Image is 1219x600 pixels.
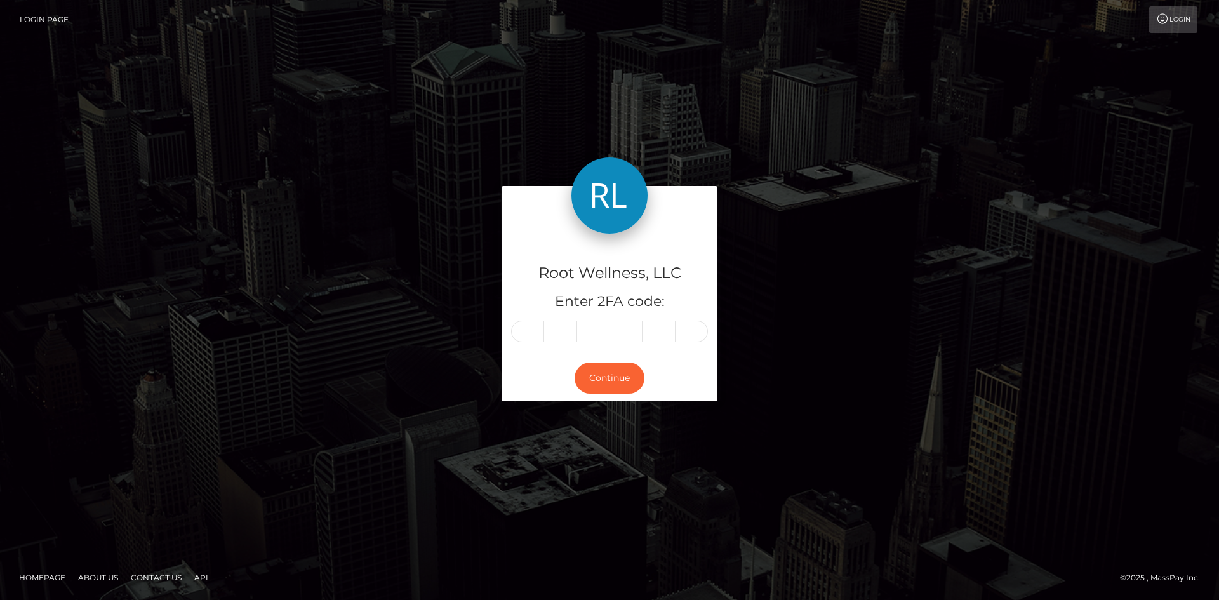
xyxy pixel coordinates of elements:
[14,568,70,587] a: Homepage
[511,262,708,284] h4: Root Wellness, LLC
[1149,6,1197,33] a: Login
[126,568,187,587] a: Contact Us
[575,363,644,394] button: Continue
[1120,571,1209,585] div: © 2025 , MassPay Inc.
[511,292,708,312] h5: Enter 2FA code:
[189,568,213,587] a: API
[571,157,648,234] img: Root Wellness, LLC
[20,6,69,33] a: Login Page
[73,568,123,587] a: About Us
